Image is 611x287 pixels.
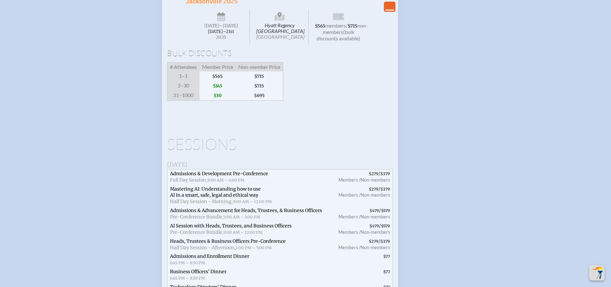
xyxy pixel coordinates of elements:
span: (bulk discounts available) [317,29,360,41]
span: $565 [315,23,325,29]
span: Non-members [361,245,390,250]
span: $479 [369,224,379,228]
span: $379 [380,171,390,176]
span: Hyatt Regency [GEOGRAPHIC_DATA] [251,10,309,44]
span: Member Price [199,62,236,71]
span: 6:45 PM – 8:30 PM [170,276,205,281]
span: $30 [199,91,236,101]
span: [DATE] [167,161,187,168]
span: Non-members [361,229,390,235]
span: $379 [380,187,390,192]
span: non-members [323,22,368,35]
span: / [331,237,393,252]
span: / [331,169,393,184]
span: $77 [383,254,390,259]
span: $715 [236,71,283,81]
span: $695 [236,91,283,101]
span: Members / [338,245,361,250]
span: $279 [369,171,378,176]
span: $279 [369,239,378,244]
span: –[DATE] [219,23,238,29]
span: 9:00 AM – 12:00 PM [233,199,272,204]
span: # Attendees [167,62,199,71]
span: $715 [236,81,283,91]
span: $77 [383,269,390,274]
span: Non-member Price [236,62,283,71]
span: Non-members [361,192,390,198]
img: To the top [590,266,603,279]
span: 2–30 [167,81,199,91]
span: Business Officers' Dinner [170,269,226,275]
span: Members / [338,229,361,235]
span: Half Day Session - Afternoon, [170,245,236,250]
span: 31–1000 [167,91,199,101]
span: [DATE]–⁠21st [208,29,234,34]
span: / [331,222,393,237]
span: $579 [381,224,390,228]
h1: Sessions [167,136,393,152]
span: Admissions & Development Pre-Conference [170,171,268,176]
span: 1:00 PM – 5:00 PM [236,245,272,250]
span: / [346,22,348,29]
span: $145 [199,81,236,91]
span: 9:00 AM – 4:00 PM [208,178,244,183]
span: 9:00 AM – 5:00 PM [224,215,260,219]
span: Heads, Trustees & Business Officers Pre-Conference [170,238,286,244]
span: $579 [381,208,390,213]
button: Scroll Top [589,265,605,281]
span: $565 [199,71,236,81]
span: Half Day Session - Morning, [170,199,233,204]
span: 6:45 PM – 8:30 PM [170,260,205,265]
span: $379 [380,239,390,244]
span: Members / [338,214,361,219]
span: Non-members [361,177,390,183]
h1: Bulk Discounts [167,49,393,57]
span: $715 [348,23,357,29]
span: / [331,185,393,207]
span: Admissions & Advancement for Heads, Trustees, & Business Officers [170,208,322,213]
span: AI Session with Heads, Trustees, and Business Officers [170,223,292,229]
span: 1–1 [167,71,199,81]
span: $279 [369,187,378,192]
span: / [331,206,393,222]
span: 2025 [198,35,245,40]
span: $479 [369,208,379,213]
span: Pre-Conference Bundle, [170,214,224,220]
span: 9:00 AM – 12:00 PM [224,230,262,235]
span: Non-members [361,214,390,219]
span: Full Day Session, [170,177,208,183]
span: Members / [338,192,361,198]
span: Members / [338,177,361,183]
span: [GEOGRAPHIC_DATA] [256,34,304,40]
span: [DATE] [204,23,219,29]
span: Mastering AI: Understanding how to use AI in a smart, safe, legal and ethical way [170,186,261,198]
span: members [325,22,346,29]
span: Admissions and Enrollment Dinner [170,253,249,259]
span: Pre-Conference Bundle, [170,229,224,235]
